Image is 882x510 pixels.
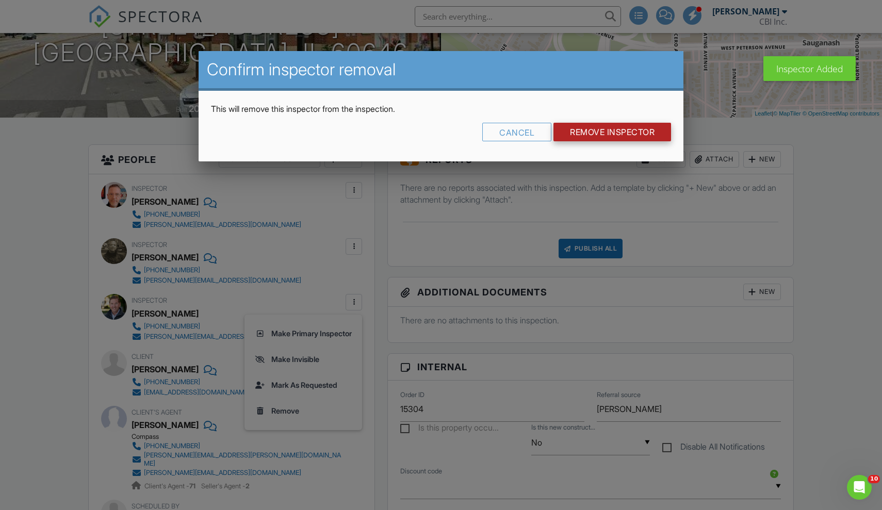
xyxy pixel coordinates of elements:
[207,59,676,80] h2: Confirm inspector removal
[763,56,856,81] div: Inspector Added
[553,123,671,141] input: Remove Inspector
[211,103,672,114] p: This will remove this inspector from the inspection.
[868,475,880,483] span: 10
[847,475,872,500] iframe: Intercom live chat
[482,123,551,141] div: Cancel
